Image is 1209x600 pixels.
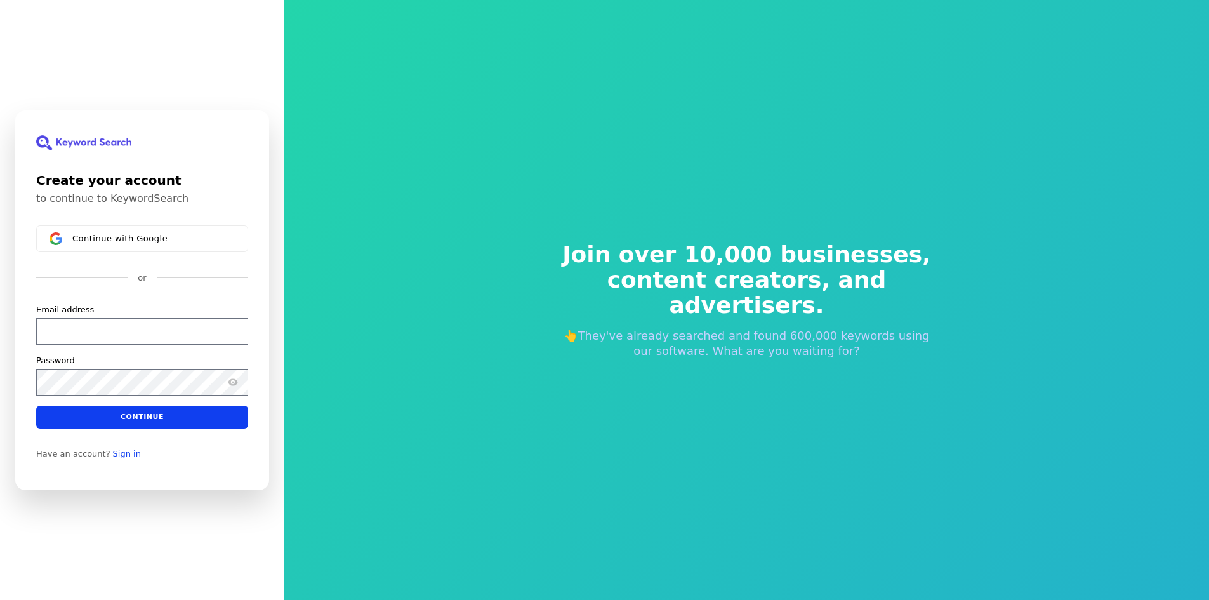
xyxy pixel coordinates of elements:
img: KeywordSearch [36,135,131,150]
label: Password [36,354,75,366]
h1: Create your account [36,171,248,190]
img: Sign in with Google [50,232,62,245]
span: content creators, and advertisers. [554,267,940,318]
button: Continue [36,405,248,428]
span: Continue with Google [72,233,168,243]
span: Join over 10,000 businesses, [554,242,940,267]
button: Show password [225,374,241,389]
button: Sign in with GoogleContinue with Google [36,225,248,252]
span: Have an account? [36,448,110,458]
p: to continue to KeywordSearch [36,192,248,205]
p: 👆They've already searched and found 600,000 keywords using our software. What are you waiting for? [554,328,940,359]
a: Sign in [113,448,141,458]
label: Email address [36,303,94,315]
p: or [138,272,146,284]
